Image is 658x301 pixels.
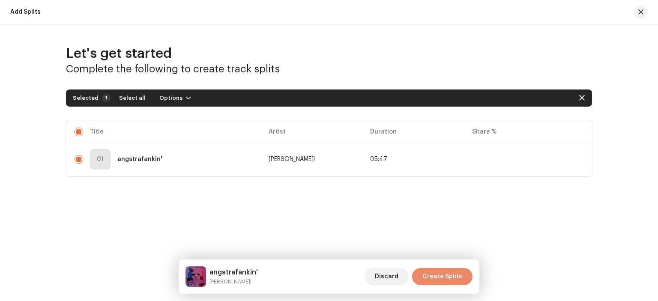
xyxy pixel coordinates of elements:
[114,91,149,105] button: Select all
[209,267,258,277] h5: angstrafankin'
[365,268,409,285] button: Discard
[185,266,206,287] img: 1ff1b90c-1c7e-461d-919b-3145c394b573
[117,156,162,162] strong: angstrafankin'
[159,89,182,107] span: Options
[412,268,473,285] button: Create Splits
[422,268,462,285] span: Create Splits
[66,45,592,62] h2: Let's get started
[119,89,146,107] span: Select all
[370,156,387,162] span: 347
[375,268,398,285] span: Discard
[269,156,315,162] span: [PERSON_NAME]!
[66,62,592,76] h3: Complete the following to create track splits
[153,91,198,105] button: Options
[209,277,258,286] small: angstrafankin'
